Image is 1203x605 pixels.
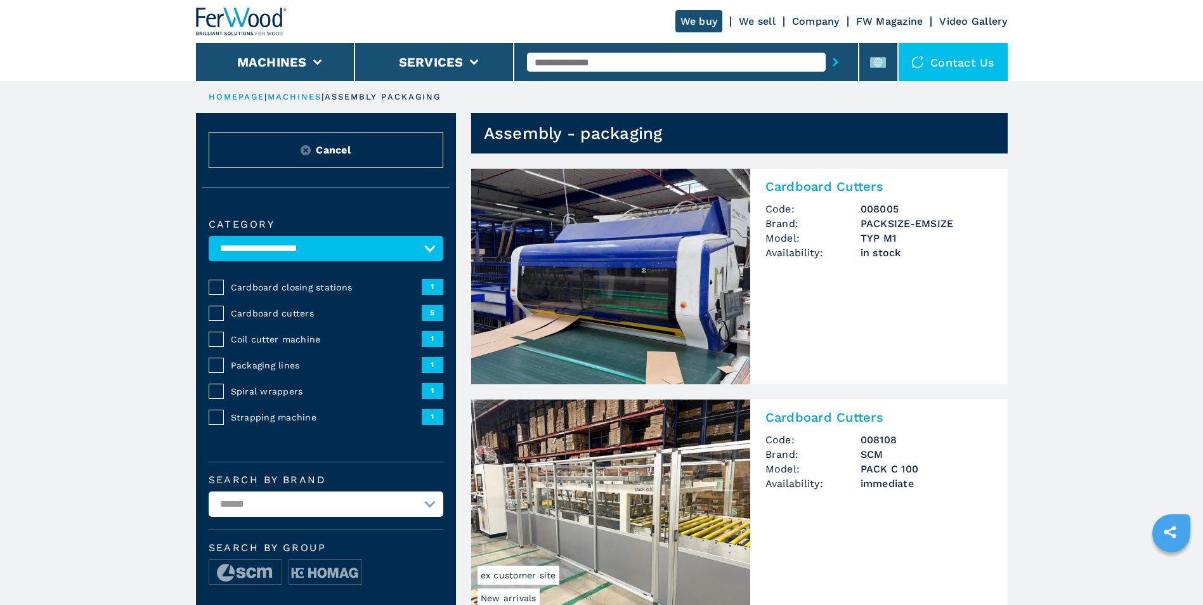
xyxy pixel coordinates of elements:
[268,92,322,101] a: machines
[861,447,992,462] h3: SCM
[899,43,1008,81] div: Contact us
[765,476,861,491] span: Availability:
[861,216,992,231] h3: PACKSIZE-EMSIZE
[209,92,265,101] a: HOMEPAGE
[1154,516,1186,548] a: sharethis
[316,143,351,157] span: Cancel
[231,411,422,424] span: Strapping machine
[792,15,840,27] a: Company
[861,476,992,491] span: immediate
[765,216,861,231] span: Brand:
[231,359,422,372] span: Packaging lines
[471,169,750,384] img: Cardboard Cutters PACKSIZE-EMSIZE TYP M1
[861,245,992,260] span: in stock
[675,10,723,32] a: We buy
[196,8,287,36] img: Ferwood
[322,92,324,101] span: |
[765,447,861,462] span: Brand:
[209,543,443,553] span: Search by group
[422,357,443,372] span: 1
[939,15,1007,27] a: Video Gallery
[231,307,422,320] span: Cardboard cutters
[301,145,311,155] img: Reset
[422,409,443,424] span: 1
[484,123,663,143] h1: Assembly - packaging
[422,279,443,294] span: 1
[478,566,559,585] span: ex customer site
[765,202,861,216] span: Code:
[325,91,441,103] p: assembly packaging
[209,132,443,168] button: ResetCancel
[209,475,443,485] label: Search by brand
[471,169,1008,384] a: Cardboard Cutters PACKSIZE-EMSIZE TYP M1Cardboard CuttersCode:008005Brand:PACKSIZE-EMSIZEModel:TY...
[422,305,443,320] span: 5
[911,56,924,68] img: Contact us
[856,15,923,27] a: FW Magazine
[422,331,443,346] span: 1
[237,55,307,70] button: Machines
[231,333,422,346] span: Coil cutter machine
[422,383,443,398] span: 1
[399,55,464,70] button: Services
[264,92,267,101] span: |
[209,560,282,585] img: image
[826,48,845,77] button: submit-button
[765,231,861,245] span: Model:
[231,385,422,398] span: Spiral wrappers
[739,15,776,27] a: We sell
[289,560,361,585] img: image
[765,433,861,447] span: Code:
[231,281,422,294] span: Cardboard closing stations
[861,231,992,245] h3: TYP M1
[861,462,992,476] h3: PACK C 100
[209,219,443,230] label: Category
[861,202,992,216] h3: 008005
[765,245,861,260] span: Availability:
[765,179,992,194] h2: Cardboard Cutters
[861,433,992,447] h3: 008108
[765,462,861,476] span: Model:
[765,410,992,425] h2: Cardboard Cutters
